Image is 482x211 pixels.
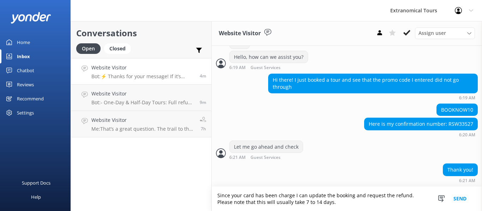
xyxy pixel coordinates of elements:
div: Hello, how can we assist you? [230,51,308,63]
p: Me: That’s a great question. The trail to the Giant Sequoias in [GEOGRAPHIC_DATA] can be tricky i... [91,126,194,132]
strong: 6:19 AM [459,96,475,100]
strong: 6:21 AM [229,155,246,160]
a: Open [76,44,104,52]
div: BOOKNOW10 [437,104,477,116]
h4: Website Visitor [91,64,194,72]
div: Help [31,190,41,204]
span: Assign user [418,29,446,37]
strong: 6:21 AM [459,179,475,183]
div: Sep 02 2025 03:19pm (UTC -07:00) America/Tijuana [268,95,478,100]
h4: Website Visitor [91,116,194,124]
div: Closed [104,43,131,54]
a: Closed [104,44,134,52]
div: Sep 02 2025 03:20pm (UTC -07:00) America/Tijuana [364,132,478,137]
div: Here is my confirmation number: RSW33527 [364,118,477,130]
img: yonder-white-logo.png [11,12,51,24]
div: Reviews [17,77,34,92]
div: Assign User [415,27,475,39]
div: Support Docs [22,176,50,190]
span: Sep 02 2025 07:57am (UTC -07:00) America/Tijuana [201,126,206,132]
div: Let me go ahead and check [230,141,303,153]
div: Sep 02 2025 03:21pm (UTC -07:00) America/Tijuana [443,178,478,183]
div: Settings [17,106,34,120]
div: Open [76,43,101,54]
div: Thank you! [443,164,477,176]
a: Website VisitorMe:That’s a great question. The trail to the Giant Sequoias in [GEOGRAPHIC_DATA] c... [71,111,211,137]
div: Chatbot [17,63,34,77]
span: Guest Services [251,155,281,160]
strong: 6:20 AM [459,133,475,137]
span: Guest Services [251,66,281,70]
span: Sep 02 2025 03:13pm (UTC -07:00) America/Tijuana [200,99,206,105]
button: Send [447,187,473,211]
div: Home [17,35,30,49]
span: Sep 02 2025 03:18pm (UTC -07:00) America/Tijuana [200,73,206,79]
a: Website VisitorBot:⚡ Thanks for your message! If it’s during our office hours (5:30am–10pm PT), a... [71,58,211,85]
div: Sep 02 2025 03:19pm (UTC -07:00) America/Tijuana [229,65,308,70]
strong: 6:19 AM [229,66,246,70]
a: Website VisitorBot:- One-Day & Half-Day Tours: Full refund if canceled more than 24 hours in adva... [71,85,211,111]
h3: Website Visitor [219,29,261,38]
div: Hi there! I just booked a tour and see that the promo code I entered did not go through [269,74,477,93]
div: Recommend [17,92,44,106]
p: Bot: ⚡ Thanks for your message! If it’s during our office hours (5:30am–10pm PT), a live agent wi... [91,73,194,80]
textarea: Since your card has been charge I can update the booking and request the refund. Please note that... [212,187,482,211]
h2: Conversations [76,26,206,40]
h4: Website Visitor [91,90,194,98]
p: Bot: - One-Day & Half-Day Tours: Full refund if canceled more than 24 hours in advance; no refund... [91,99,194,106]
div: Sep 02 2025 03:21pm (UTC -07:00) America/Tijuana [229,155,303,160]
div: Inbox [17,49,30,63]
